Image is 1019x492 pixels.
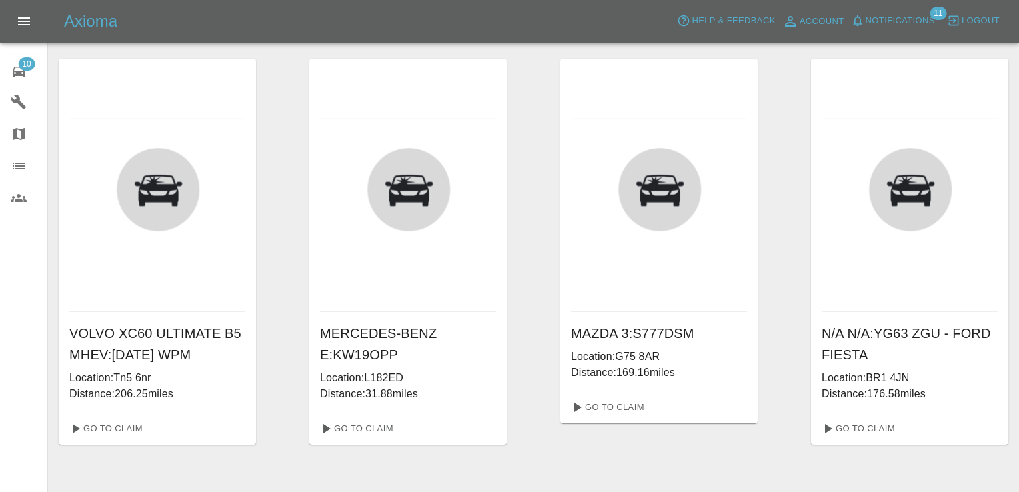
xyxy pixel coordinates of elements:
[848,11,938,31] button: Notifications
[69,386,245,402] p: Distance: 206.25 miles
[64,418,146,439] a: Go To Claim
[571,323,747,344] h6: MAZDA 3 : S777DSM
[779,11,848,32] a: Account
[571,365,747,381] p: Distance: 169.16 miles
[571,349,747,365] p: Location: G75 8AR
[320,323,496,365] h6: MERCEDES-BENZ E : KW19OPP
[822,386,998,402] p: Distance: 176.58 miles
[692,13,775,29] span: Help & Feedback
[822,370,998,386] p: Location: BR1 4JN
[930,7,946,20] span: 11
[962,13,1000,29] span: Logout
[944,11,1003,31] button: Logout
[315,418,397,439] a: Go To Claim
[64,11,117,32] h5: Axioma
[18,57,35,71] span: 10
[69,370,245,386] p: Location: Tn5 6nr
[320,370,496,386] p: Location: L182ED
[866,13,935,29] span: Notifications
[69,323,245,365] h6: VOLVO XC60 ULTIMATE B5 MHEV : [DATE] WPM
[816,418,898,439] a: Go To Claim
[320,386,496,402] p: Distance: 31.88 miles
[8,5,40,37] button: Open drawer
[800,14,844,29] span: Account
[674,11,778,31] button: Help & Feedback
[566,397,648,418] a: Go To Claim
[822,323,998,365] h6: N/A N/A : YG63 ZGU - FORD FIESTA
